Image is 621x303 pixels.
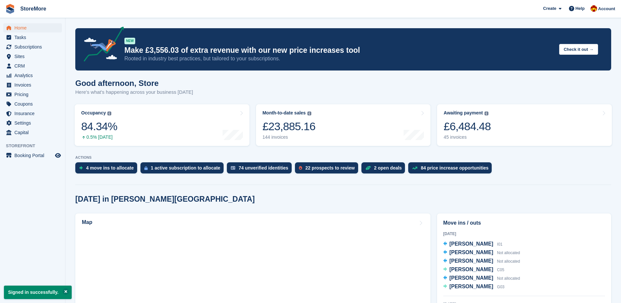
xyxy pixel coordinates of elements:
[3,109,62,118] a: menu
[443,219,605,227] h2: Move ins / outs
[124,55,554,62] p: Rooted in industry best practices, but tailored to your subscriptions.
[263,134,316,140] div: 144 invoices
[3,52,62,61] a: menu
[231,166,235,170] img: verify_identity-adf6edd0f0f0b5bbfe63781bf79b02c33cf7c696d77639b501bdc392416b5a36.svg
[543,5,556,12] span: Create
[82,219,92,225] h2: Map
[3,90,62,99] a: menu
[443,266,504,274] a: [PERSON_NAME] C05
[484,111,488,115] img: icon-info-grey-7440780725fd019a000dd9b08b2336e03edf1995a4989e88bcd33f0948082b44.svg
[374,165,402,171] div: 2 open deals
[497,259,520,264] span: Not allocated
[412,167,417,170] img: price_increase_opportunities-93ffe204e8149a01c8c9dc8f82e8f89637d9d84a8eef4429ea346261dce0b2c0.svg
[444,134,491,140] div: 45 invoices
[497,242,502,247] span: I01
[598,6,615,12] span: Account
[14,71,54,80] span: Analytics
[263,120,316,133] div: £23,885.16
[3,33,62,42] a: menu
[3,23,62,32] a: menu
[14,80,54,90] span: Invoices
[307,111,311,115] img: icon-info-grey-7440780725fd019a000dd9b08b2336e03edf1995a4989e88bcd33f0948082b44.svg
[3,71,62,80] a: menu
[3,99,62,109] a: menu
[408,162,495,177] a: 84 price increase opportunities
[449,275,493,281] span: [PERSON_NAME]
[361,162,409,177] a: 2 open deals
[79,166,83,170] img: move_ins_to_allocate_icon-fdf77a2bb77ea45bf5b3d319d69a93e2d87916cf1d5bf7949dd705db3b84f3ca.svg
[443,274,520,283] a: [PERSON_NAME] Not allocated
[78,27,124,64] img: price-adjustments-announcement-icon-8257ccfd72463d97f412b2fc003d46551f7dbcb40ab6d574587a9cd5c0d94...
[443,231,605,237] div: [DATE]
[140,162,227,177] a: 1 active subscription to allocate
[497,268,504,272] span: C05
[497,251,520,255] span: Not allocated
[449,241,493,247] span: [PERSON_NAME]
[559,44,598,55] button: Check it out →
[14,151,54,160] span: Booking Portal
[75,89,193,96] p: Here's what's happening across your business [DATE]
[75,79,193,88] h1: Good afternoon, Store
[6,143,65,149] span: Storefront
[14,128,54,137] span: Capital
[54,151,62,159] a: Preview store
[365,166,371,170] img: deal-1b604bf984904fb50ccaf53a9ad4b4a5d6e5aea283cecdc64d6e3604feb123c2.svg
[4,286,72,299] p: Signed in successfully.
[449,267,493,272] span: [PERSON_NAME]
[3,42,62,51] a: menu
[14,61,54,71] span: CRM
[305,165,355,171] div: 22 prospects to review
[18,3,49,14] a: StoreMore
[263,110,306,116] div: Month-to-date sales
[449,284,493,289] span: [PERSON_NAME]
[75,195,255,204] h2: [DATE] in [PERSON_NAME][GEOGRAPHIC_DATA]
[14,33,54,42] span: Tasks
[444,110,483,116] div: Awaiting payment
[497,285,504,289] span: G03
[575,5,585,12] span: Help
[14,52,54,61] span: Sites
[449,250,493,255] span: [PERSON_NAME]
[421,165,488,171] div: 84 price increase opportunities
[86,165,134,171] div: 4 move ins to allocate
[124,38,135,44] div: NEW
[14,109,54,118] span: Insurance
[3,128,62,137] a: menu
[81,110,106,116] div: Occupancy
[3,151,62,160] a: menu
[295,162,361,177] a: 22 prospects to review
[497,276,520,281] span: Not allocated
[14,90,54,99] span: Pricing
[75,162,140,177] a: 4 move ins to allocate
[3,61,62,71] a: menu
[14,23,54,32] span: Home
[5,4,15,14] img: stora-icon-8386f47178a22dfd0bd8f6a31ec36ba5ce8667c1dd55bd0f319d3a0aa187defe.svg
[3,118,62,128] a: menu
[256,104,431,146] a: Month-to-date sales £23,885.16 144 invoices
[14,118,54,128] span: Settings
[81,120,117,133] div: 84.34%
[3,80,62,90] a: menu
[437,104,612,146] a: Awaiting payment £6,484.48 45 invoices
[75,104,249,146] a: Occupancy 84.34% 0.5% [DATE]
[227,162,295,177] a: 74 unverified identities
[443,249,520,257] a: [PERSON_NAME] Not allocated
[299,166,302,170] img: prospect-51fa495bee0391a8d652442698ab0144808aea92771e9ea1ae160a38d050c398.svg
[14,99,54,109] span: Coupons
[443,240,502,249] a: [PERSON_NAME] I01
[144,166,148,170] img: active_subscription_to_allocate_icon-d502201f5373d7db506a760aba3b589e785aa758c864c3986d89f69b8ff3...
[591,5,597,12] img: Store More Team
[449,258,493,264] span: [PERSON_NAME]
[443,257,520,266] a: [PERSON_NAME] Not allocated
[443,283,504,291] a: [PERSON_NAME] G03
[75,155,611,160] p: ACTIONS
[107,111,111,115] img: icon-info-grey-7440780725fd019a000dd9b08b2336e03edf1995a4989e88bcd33f0948082b44.svg
[151,165,220,171] div: 1 active subscription to allocate
[124,46,554,55] p: Make £3,556.03 of extra revenue with our new price increases tool
[444,120,491,133] div: £6,484.48
[81,134,117,140] div: 0.5% [DATE]
[14,42,54,51] span: Subscriptions
[239,165,288,171] div: 74 unverified identities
